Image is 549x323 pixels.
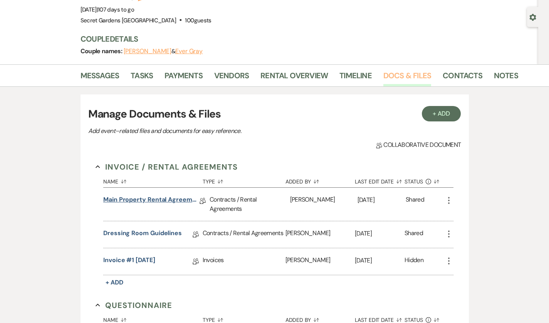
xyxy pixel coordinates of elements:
[106,278,123,286] span: + Add
[165,69,203,86] a: Payments
[285,221,355,248] div: [PERSON_NAME]
[285,173,355,187] button: Added By
[96,299,172,311] button: Questionnaire
[214,69,249,86] a: Vendors
[88,106,461,122] h3: Manage Documents & Files
[376,140,461,150] span: Collaborative document
[494,69,518,86] a: Notes
[383,69,431,86] a: Docs & Files
[260,69,328,86] a: Rental Overview
[443,69,482,86] a: Contacts
[124,48,171,54] button: [PERSON_NAME]
[175,48,203,54] button: Ever Gray
[355,173,405,187] button: Last Edit Date
[131,69,153,86] a: Tasks
[96,161,238,173] button: Invoice / Rental Agreements
[355,256,405,266] p: [DATE]
[405,256,423,267] div: Hidden
[285,248,355,275] div: [PERSON_NAME]
[339,69,372,86] a: Timeline
[81,47,124,55] span: Couple names:
[98,6,134,13] span: 107 days to go
[185,17,211,24] span: 100 guests
[203,221,285,248] div: Contracts / Rental Agreements
[358,195,406,205] p: [DATE]
[81,17,176,24] span: Secret Gardens [GEOGRAPHIC_DATA]
[97,6,134,13] span: |
[203,173,285,187] button: Type
[88,126,358,136] p: Add event–related files and documents for easy reference.
[405,317,423,323] span: Status
[124,47,203,55] span: &
[405,179,423,184] span: Status
[405,173,444,187] button: Status
[103,195,200,207] a: Main Property Rental Agreement
[355,229,405,239] p: [DATE]
[81,69,119,86] a: Messages
[405,229,423,241] div: Shared
[290,188,358,221] div: [PERSON_NAME]
[406,195,424,214] div: Shared
[422,106,461,121] button: + Add
[203,248,285,275] div: Invoices
[210,188,290,221] div: Contracts / Rental Agreements
[81,6,134,13] span: [DATE]
[81,34,512,44] h3: Couple Details
[103,277,126,288] button: + Add
[103,256,155,267] a: Invoice #1 [DATE]
[103,173,203,187] button: Name
[529,13,536,20] button: Open lead details
[103,229,182,241] a: Dressing Room Guidelines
